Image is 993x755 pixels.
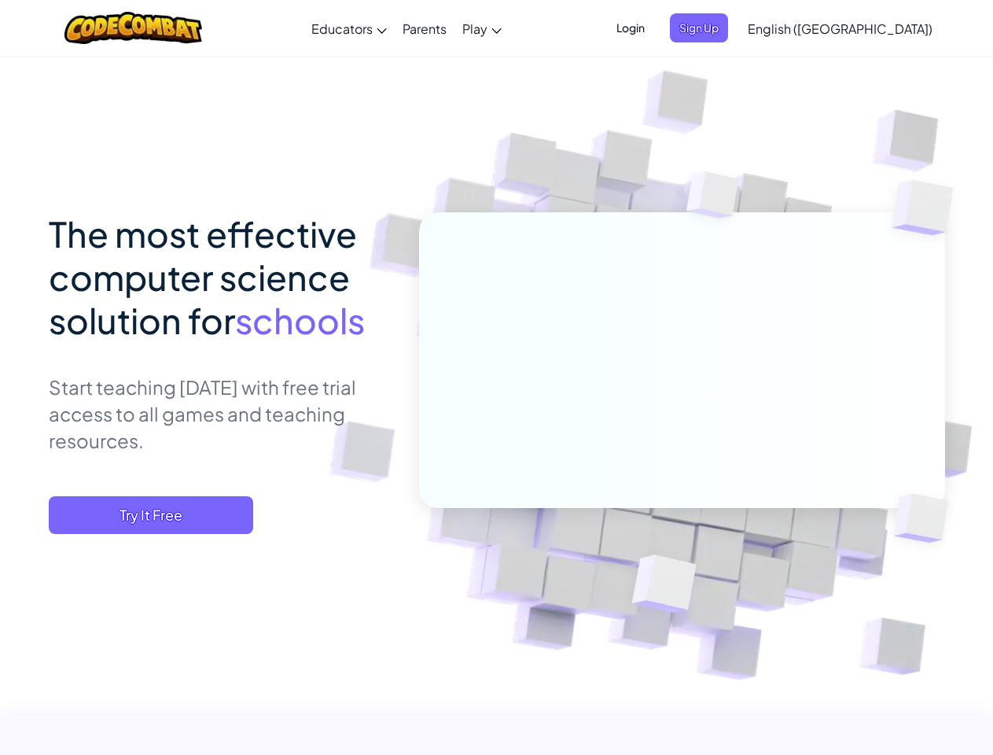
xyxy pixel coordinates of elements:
[740,7,940,50] a: English ([GEOGRAPHIC_DATA])
[49,496,253,534] button: Try It Free
[303,7,395,50] a: Educators
[311,20,373,37] span: Educators
[670,13,728,42] button: Sign Up
[49,212,357,342] span: The most effective computer science solution for
[593,521,734,652] img: Overlap cubes
[607,13,654,42] button: Login
[748,20,932,37] span: English ([GEOGRAPHIC_DATA])
[395,7,454,50] a: Parents
[235,298,365,342] span: schools
[454,7,509,50] a: Play
[462,20,487,37] span: Play
[49,374,395,454] p: Start teaching [DATE] with free trial access to all games and teaching resources.
[64,12,202,44] img: CodeCombat logo
[867,461,985,576] img: Overlap cubes
[656,141,770,258] img: Overlap cubes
